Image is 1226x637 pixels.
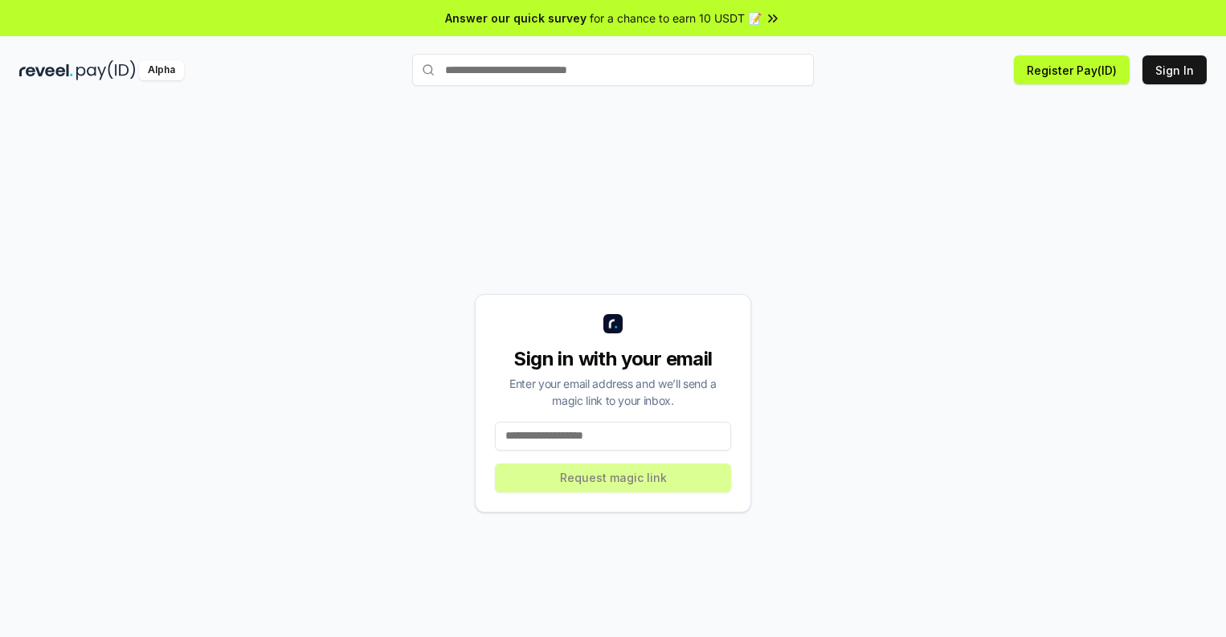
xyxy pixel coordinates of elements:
img: pay_id [76,60,136,80]
div: Alpha [139,60,184,80]
span: for a chance to earn 10 USDT 📝 [590,10,762,27]
div: Enter your email address and we’ll send a magic link to your inbox. [495,375,731,409]
button: Sign In [1142,55,1207,84]
img: logo_small [603,314,623,333]
button: Register Pay(ID) [1014,55,1130,84]
div: Sign in with your email [495,346,731,372]
img: reveel_dark [19,60,73,80]
span: Answer our quick survey [445,10,586,27]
